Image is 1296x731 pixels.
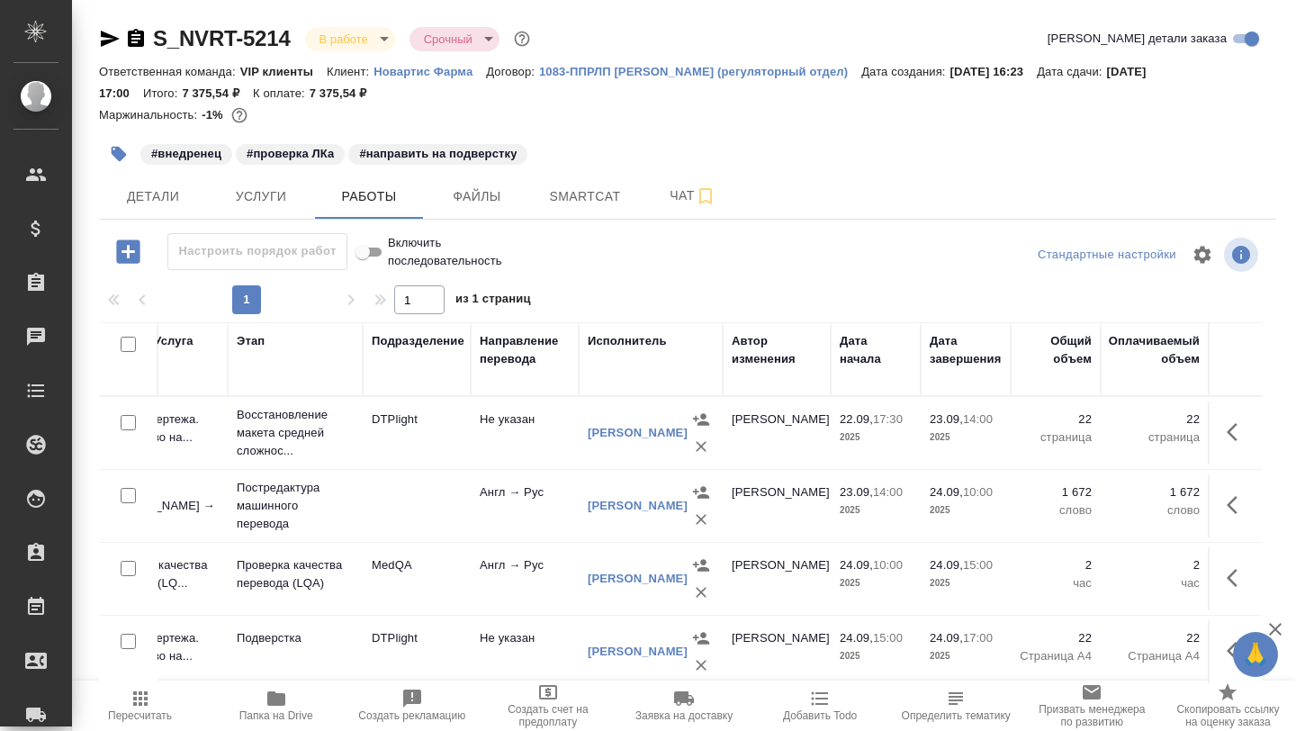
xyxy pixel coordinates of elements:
button: Назначить [688,625,715,652]
p: Страница А4 [1020,647,1092,665]
p: 2 [1110,556,1200,574]
p: 22 [1110,629,1200,647]
div: Направление перевода [480,332,570,368]
button: В работе [314,32,373,47]
p: [DATE] 16:23 [950,65,1038,78]
button: Добавить тэг [99,134,139,174]
button: Здесь прячутся важные кнопки [1216,629,1259,672]
td: [PERSON_NAME] [723,620,831,683]
p: К оплате: [253,86,310,100]
span: Добавить Todo [783,709,857,722]
span: Чат [650,185,736,207]
button: Призвать менеджера по развитию [1024,681,1160,731]
div: split button [1033,241,1181,269]
p: 24.09, [930,631,963,645]
p: 7 375,54 ₽ [310,86,381,100]
p: -1% [202,108,228,122]
p: 1083-ППРЛП [PERSON_NAME] (регуляторный отдел) [539,65,861,78]
td: Не указан [471,402,579,465]
p: Восстановление макета средней сложнос... [237,406,354,460]
div: Этап [237,332,265,350]
span: Создать рекламацию [358,709,465,722]
a: 1083-ППРЛП [PERSON_NAME] (регуляторный отдел) [539,63,861,78]
button: Определить тематику [888,681,1024,731]
span: Файлы [434,185,520,208]
div: Услуга [154,332,193,350]
button: Удалить [688,579,715,606]
a: S_NVRT-5214 [153,26,291,50]
div: Общий объем [1020,332,1092,368]
td: Не указан [471,620,579,683]
span: из 1 страниц [455,288,531,314]
p: 2025 [930,574,1002,592]
span: Призвать менеджера по развитию [1035,703,1149,728]
p: 24.09, [840,631,873,645]
a: [PERSON_NAME] [588,499,688,512]
button: Удалить [688,652,715,679]
a: [PERSON_NAME] [588,572,688,585]
span: Услуги [218,185,304,208]
svg: Подписаться [695,185,716,207]
p: VIP клиенты [240,65,327,78]
p: 24.09, [840,558,873,572]
p: 17:00 [963,631,993,645]
button: Здесь прячутся важные кнопки [1216,411,1259,454]
p: Ответственная команда: [99,65,240,78]
div: Дата начала [840,332,912,368]
a: [PERSON_NAME] [588,645,688,658]
p: 2025 [840,501,912,519]
td: DTPlight [363,402,471,465]
p: 22 [1020,629,1092,647]
p: 2025 [930,429,1002,447]
p: #проверка ЛКа [247,145,334,163]
button: Заявка на доставку [616,681,751,731]
button: Скопировать ссылку для ЯМессенджера [99,28,121,50]
div: Исполнитель [588,332,667,350]
span: Создать счет на предоплату [490,703,605,728]
button: Скопировать ссылку [125,28,147,50]
button: Назначить [688,406,715,433]
td: DTPlight [363,620,471,683]
td: Англ → Рус [471,474,579,537]
div: Автор изменения [732,332,822,368]
p: 22 [1110,411,1200,429]
p: час [1020,574,1092,592]
p: слово [1110,501,1200,519]
div: Оплачиваемый объем [1109,332,1200,368]
p: #внедренец [151,145,221,163]
button: Создать счет на предоплату [480,681,616,731]
p: Постредактура машинного перевода [237,479,354,533]
p: #направить на подверстку [359,145,517,163]
button: Назначить [688,552,715,579]
span: 🙏 [1240,636,1271,673]
span: Папка на Drive [239,709,313,722]
p: 15:00 [873,631,903,645]
p: Итого: [143,86,182,100]
button: Создать рекламацию [344,681,480,731]
button: Добавить работу [103,233,153,270]
span: Включить последовательность [388,234,502,270]
td: MedQA [363,547,471,610]
p: 10:00 [873,558,903,572]
td: Верстка чертежа. Количество на... [93,620,228,683]
p: 15:00 [963,558,993,572]
button: Пересчитать [72,681,208,731]
p: Клиент: [327,65,373,78]
p: 23.09, [930,412,963,426]
button: 🙏 [1233,632,1278,677]
p: слово [1020,501,1092,519]
p: час [1110,574,1200,592]
span: внедренец [139,145,234,160]
p: 2025 [840,429,912,447]
td: [PERSON_NAME] [723,402,831,465]
p: Новартис Фарма [373,65,486,78]
p: 14:00 [873,485,903,499]
span: проверка ЛКа [234,145,346,160]
td: [PERSON_NAME] [723,547,831,610]
p: Маржинальность: [99,108,202,122]
p: 24.09, [930,485,963,499]
p: 24.09, [930,558,963,572]
span: Детали [110,185,196,208]
p: 2025 [840,574,912,592]
p: 2025 [840,647,912,665]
